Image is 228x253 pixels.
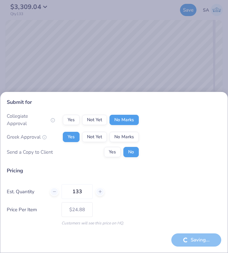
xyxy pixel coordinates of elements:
div: Collegiate Approval [7,113,55,127]
label: Price Per Item [7,206,57,213]
label: Est. Quantity [7,188,45,195]
button: No Marks [109,115,139,125]
button: Not Yet [82,132,107,142]
button: Yes [63,115,80,125]
div: Pricing [7,167,221,175]
button: No Marks [109,132,139,142]
button: Not Yet [82,115,107,125]
div: Greek Approval [7,133,47,141]
button: Yes [63,132,80,142]
input: – – [62,184,93,199]
button: Yes [104,147,121,157]
div: Send a Copy to Client [7,149,53,156]
div: Customers will see this price on HQ. [7,220,221,226]
button: No [123,147,139,157]
div: Submit for [7,98,221,106]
